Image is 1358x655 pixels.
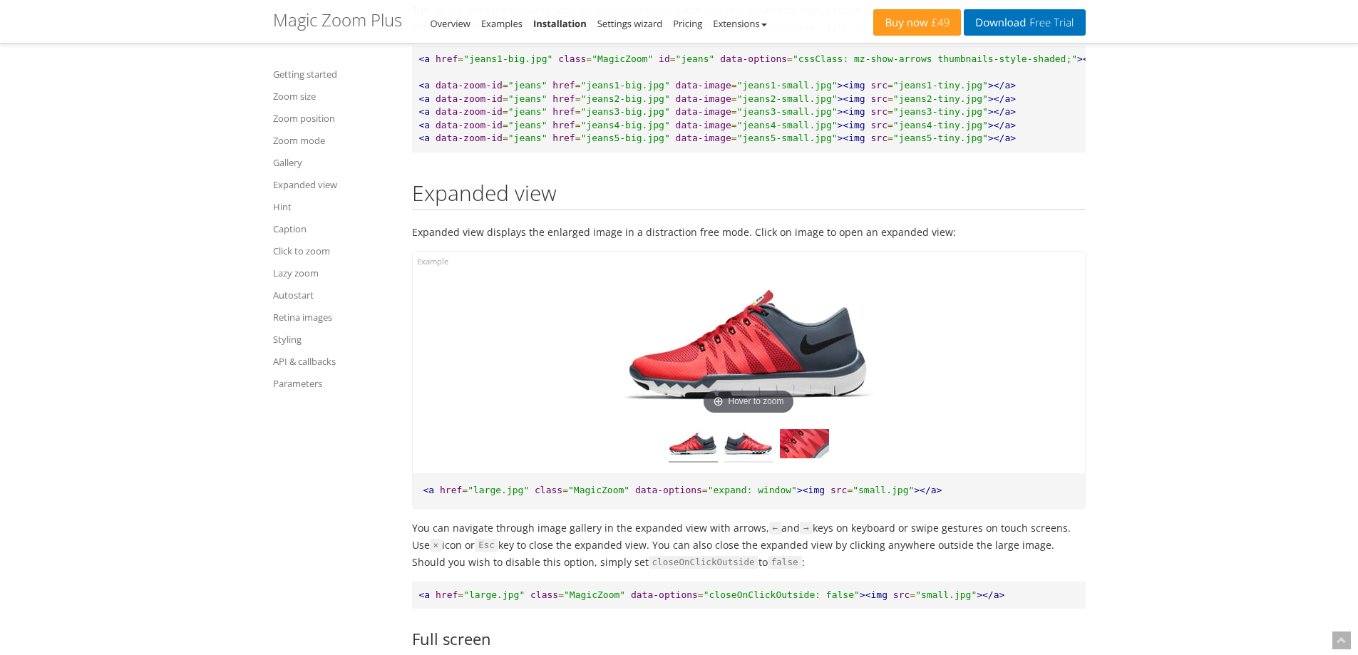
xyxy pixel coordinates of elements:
span: ><img [860,589,888,600]
span: = [731,133,737,143]
span: src [871,133,888,143]
span: = [503,106,508,117]
span: href [552,106,575,117]
span: <a [419,93,431,104]
span: "large.jpg" [468,485,529,495]
span: "closeOnClickOutside: false" [704,589,860,600]
span: data-options [631,589,698,600]
span: = [575,80,581,91]
span: "jeans3-big.jpg" [581,106,670,117]
a: Zoom position [273,110,394,127]
span: "jeans5-big.jpg" [581,133,670,143]
span: ><img [838,80,865,91]
span: = [698,589,704,600]
a: Lazy zoom [273,264,394,282]
a: API & callbacks [273,353,394,370]
span: data-image [676,80,731,91]
span: <a [423,485,435,495]
span: "jeans" [508,93,547,104]
span: href [440,485,462,495]
span: href [436,53,458,64]
span: = [575,106,581,117]
a: Gallery [273,154,394,171]
span: data-zoom-id [436,133,503,143]
span: data-image [676,106,731,117]
a: Buy now£49 [873,9,961,36]
span: "small.jpg" [915,589,977,600]
span: = [575,93,581,104]
span: "jeans5-tiny.jpg" [893,133,988,143]
span: <a [419,120,431,130]
span: "jeans" [508,106,547,117]
span: = [558,589,564,600]
span: "jeans3-tiny.jpg" [893,106,988,117]
span: = [575,133,581,143]
span: data-image [676,120,731,130]
span: = [731,106,737,117]
span: = [731,120,737,130]
code: Esc [475,539,498,552]
span: src [871,80,888,91]
span: ></a> [988,120,1016,130]
span: = [586,53,592,64]
span: data-image [676,133,731,143]
span: = [503,120,508,130]
span: "small.jpg" [853,485,914,495]
span: class [558,53,586,64]
span: data-image [676,93,731,104]
a: Click to zoom [273,242,394,259]
a: Overview [431,17,470,30]
a: Parameters [273,375,394,392]
h3: Full screen [412,630,1086,647]
span: class [535,485,562,495]
span: = [462,485,468,495]
span: "MagicZoom" [568,485,629,495]
a: Caption [273,220,394,237]
code: × [430,539,443,552]
span: <a [419,80,431,91]
span: = [670,53,676,64]
a: Zoom size [273,88,394,105]
span: id [659,53,670,64]
a: Installation [533,17,587,30]
span: "jeans4-big.jpg" [581,120,670,130]
span: ><img [797,485,825,495]
span: href [552,80,575,91]
span: "jeans2-small.jpg" [737,93,838,104]
code: closeOnClickOutside [649,556,758,569]
span: href [552,93,575,104]
span: "large.jpg" [463,589,525,600]
span: = [731,93,737,104]
span: "jeans1-big.jpg" [463,53,552,64]
span: data-zoom-id [436,120,503,130]
span: Free Trial [1026,17,1074,29]
span: = [458,53,463,64]
span: class [530,589,558,600]
span: = [575,120,581,130]
a: Extensions [713,17,766,30]
span: <a [419,589,431,600]
h2: Expanded view [412,181,1086,210]
span: = [503,133,508,143]
span: "jeans" [508,133,547,143]
span: data-options [635,485,702,495]
span: href [552,120,575,130]
h1: Magic Zoom Plus [273,11,402,29]
span: = [731,80,737,91]
span: = [888,106,893,117]
span: ></a> [988,106,1016,117]
span: £49 [928,17,950,29]
a: Retina images [273,309,394,326]
span: ></a> [977,589,1004,600]
span: = [888,80,893,91]
a: Examples [481,17,523,30]
a: DownloadFree Trial [964,9,1085,36]
span: ><img [838,93,865,104]
span: src [893,589,910,600]
span: <a [419,133,431,143]
span: ></a> [988,93,1016,104]
span: "expand: window" [708,485,797,495]
span: "jeans5-small.jpg" [737,133,838,143]
span: ><img [838,106,865,117]
span: "jeans2-big.jpg" [581,93,670,104]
